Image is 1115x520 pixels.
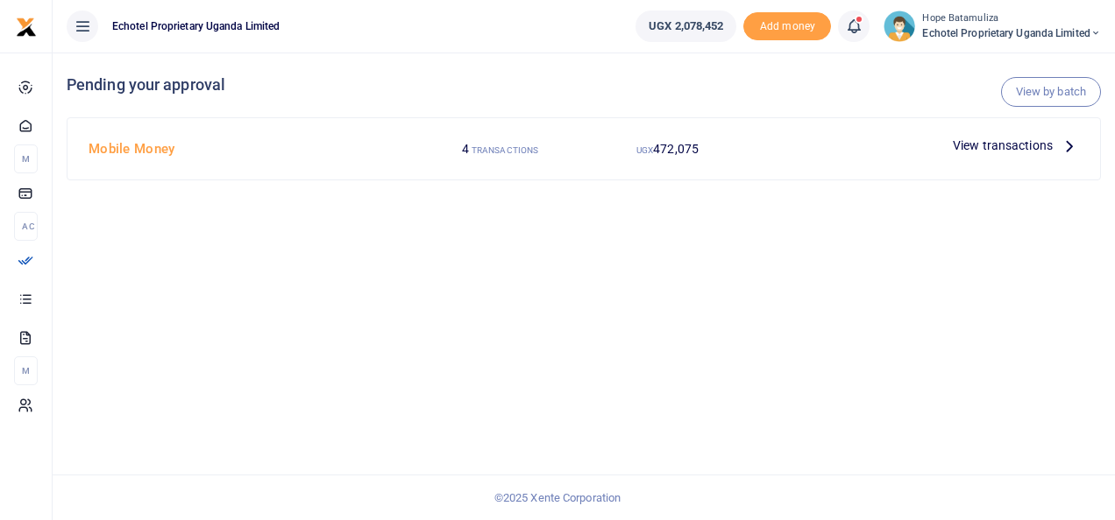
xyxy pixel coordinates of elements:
img: logo-small [16,17,37,38]
li: M [14,144,38,173]
span: UGX 2,078,452 [649,18,723,35]
a: UGX 2,078,452 [636,11,736,42]
a: View by batch [1001,77,1101,107]
span: Echotel Proprietary Uganda Limited [105,18,287,34]
span: Echotel Proprietary Uganda Limited [922,25,1101,41]
img: profile-user [884,11,915,42]
a: profile-user Hope Batamuliza Echotel Proprietary Uganda Limited [884,11,1101,42]
small: UGX [636,145,653,155]
span: Add money [743,12,831,41]
h4: Mobile Money [89,139,409,158]
a: Add money [743,18,831,32]
li: Toup your wallet [743,12,831,41]
span: 4 [462,142,469,156]
span: 472,075 [653,142,699,156]
li: Wallet ballance [629,11,743,42]
span: View transactions [953,136,1053,155]
li: Ac [14,212,38,241]
a: logo-small logo-large logo-large [16,19,37,32]
li: M [14,356,38,385]
small: Hope Batamuliza [922,11,1101,26]
small: TRANSACTIONS [472,145,538,155]
h4: Pending your approval [67,75,1101,95]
